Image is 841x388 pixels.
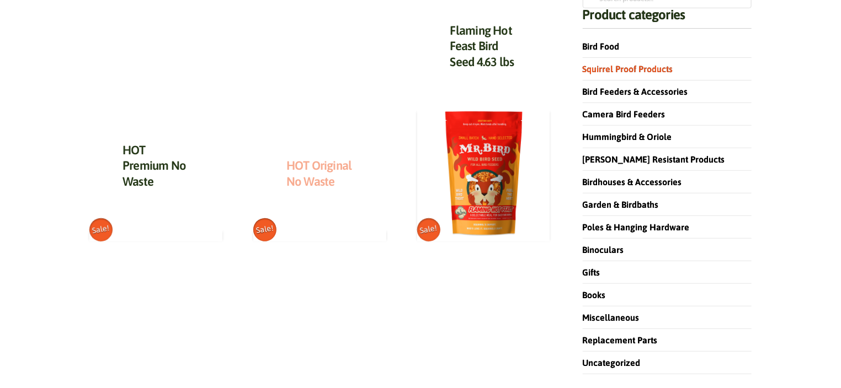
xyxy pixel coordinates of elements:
[583,200,659,209] a: Garden & Birdbaths
[251,217,278,244] span: Sale!
[583,177,682,187] a: Birdhouses & Accessories
[88,217,115,244] span: Sale!
[583,335,658,345] a: Replacement Parts
[583,222,690,232] a: Poles & Hanging Hardware
[583,154,725,164] a: [PERSON_NAME] Resistant Products
[286,158,352,188] a: HOT Original No Waste
[583,8,752,29] h4: Product categories
[583,109,666,119] a: Camera Bird Feeders
[583,267,600,277] a: Gifts
[583,245,624,255] a: Binoculars
[583,87,688,96] a: Bird Feeders & Accessories
[583,64,673,74] a: Squirrel Proof Products
[583,312,640,322] a: Miscellaneous
[583,358,641,368] a: Uncategorized
[583,290,606,300] a: Books
[583,41,620,51] a: Bird Food
[450,23,514,69] a: Flaming Hot Feast Bird Seed 4.63 lbs
[123,143,186,188] a: HOT Premium No Waste
[415,217,442,244] span: Sale!
[583,132,672,142] a: Hummingbird & Oriole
